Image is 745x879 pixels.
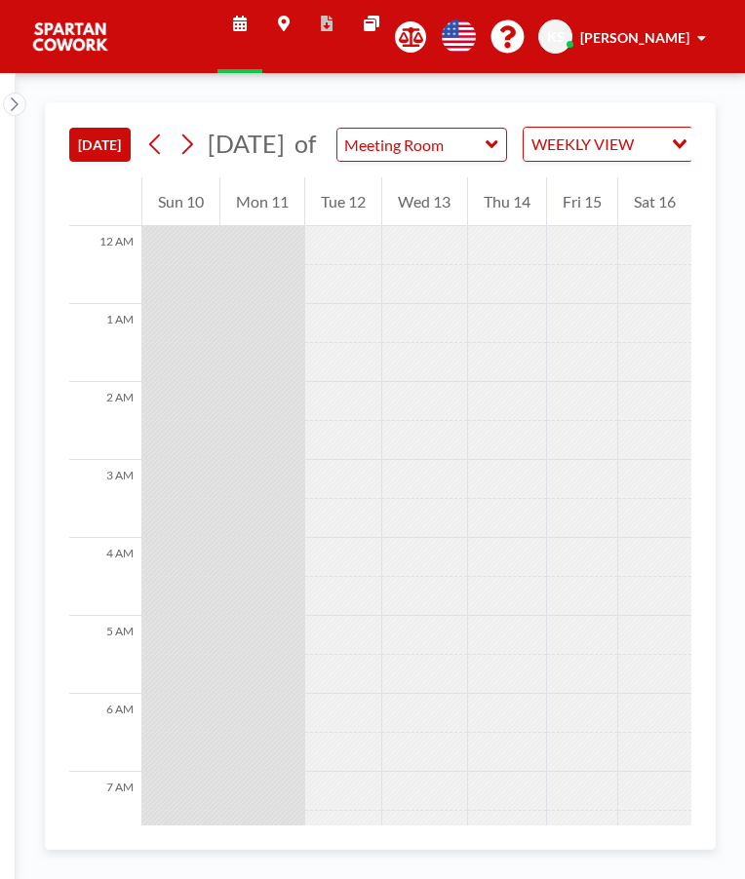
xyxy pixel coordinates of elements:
div: 1 AM [69,304,141,382]
input: Meeting Room [337,129,487,161]
div: 7 AM [69,772,141,850]
div: Sun 10 [142,177,219,226]
span: [DATE] [208,129,285,158]
div: Mon 11 [220,177,304,226]
div: Search for option [524,128,692,161]
div: 4 AM [69,538,141,616]
div: 12 AM [69,226,141,304]
div: 6 AM [69,694,141,772]
div: 5 AM [69,616,141,694]
input: Search for option [640,132,660,157]
button: [DATE] [69,128,131,162]
div: Wed 13 [382,177,466,226]
div: Sat 16 [618,177,691,226]
span: WEEKLY VIEW [528,132,638,157]
img: organization-logo [31,18,109,57]
span: [PERSON_NAME] [580,29,689,46]
span: of [294,129,316,159]
div: Tue 12 [305,177,381,226]
div: Fri 15 [547,177,617,226]
div: 3 AM [69,460,141,538]
div: 2 AM [69,382,141,460]
div: Thu 14 [468,177,546,226]
span: KS [547,28,565,46]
